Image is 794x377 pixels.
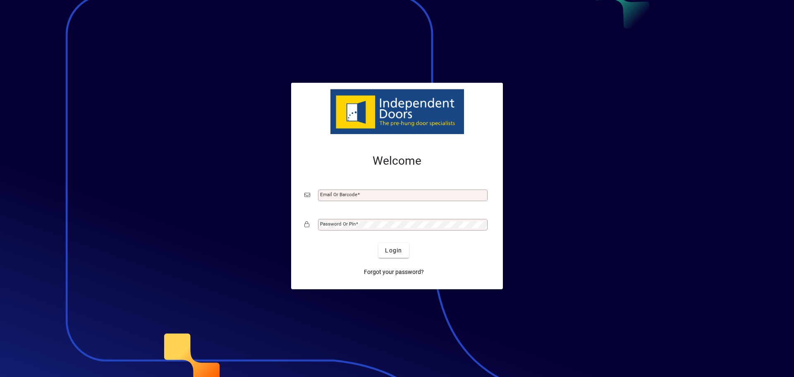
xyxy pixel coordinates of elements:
[320,221,356,227] mat-label: Password or Pin
[378,243,409,258] button: Login
[385,246,402,255] span: Login
[304,154,490,168] h2: Welcome
[364,268,424,276] span: Forgot your password?
[361,264,427,279] a: Forgot your password?
[320,192,357,197] mat-label: Email or Barcode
